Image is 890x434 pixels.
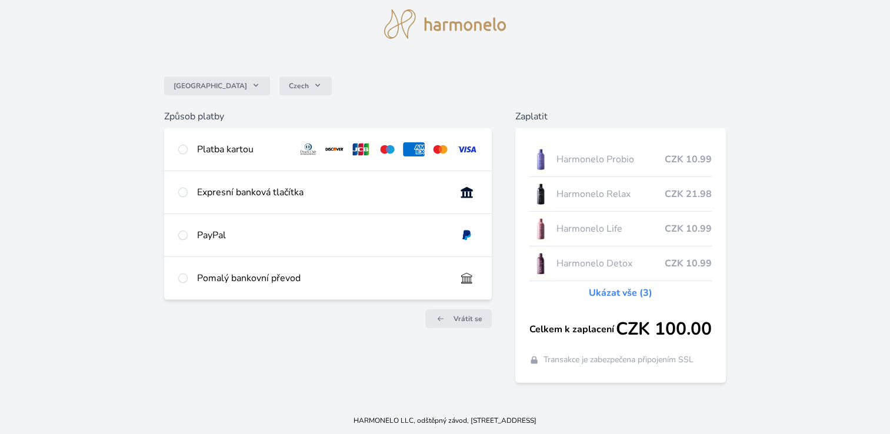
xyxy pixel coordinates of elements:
img: discover.svg [324,142,345,156]
h6: Způsob platby [164,109,492,123]
img: CLEAN_RELAX_se_stinem_x-lo.jpg [529,179,552,209]
img: DETOX_se_stinem_x-lo.jpg [529,249,552,278]
span: Transakce je zabezpečena připojením SSL [544,354,694,366]
img: mc.svg [429,142,451,156]
img: onlineBanking_CZ.svg [456,185,478,199]
span: CZK 100.00 [616,319,712,340]
div: Expresní banková tlačítka [197,185,446,199]
img: logo.svg [384,9,506,39]
div: PayPal [197,228,446,242]
a: Vrátit se [425,309,492,328]
span: Harmonelo Life [556,222,665,236]
img: paypal.svg [456,228,478,242]
span: Czech [289,81,309,91]
span: Harmonelo Relax [556,187,665,201]
img: amex.svg [403,142,425,156]
img: maestro.svg [376,142,398,156]
img: bankTransfer_IBAN.svg [456,271,478,285]
span: Vrátit se [454,314,482,323]
span: Celkem k zaplacení [529,322,616,336]
span: CZK 10.99 [665,256,712,271]
img: CLEAN_PROBIO_se_stinem_x-lo.jpg [529,145,552,174]
span: Harmonelo Detox [556,256,665,271]
img: CLEAN_LIFE_se_stinem_x-lo.jpg [529,214,552,243]
button: [GEOGRAPHIC_DATA] [164,76,270,95]
img: diners.svg [298,142,319,156]
div: Pomalý bankovní převod [197,271,446,285]
span: CZK 21.98 [665,187,712,201]
span: CZK 10.99 [665,222,712,236]
a: Ukázat vše (3) [589,286,652,300]
div: Platba kartou [197,142,288,156]
span: [GEOGRAPHIC_DATA] [174,81,247,91]
button: Czech [279,76,332,95]
span: CZK 10.99 [665,152,712,166]
h6: Zaplatit [515,109,726,123]
img: visa.svg [456,142,478,156]
span: Harmonelo Probio [556,152,665,166]
img: jcb.svg [350,142,372,156]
